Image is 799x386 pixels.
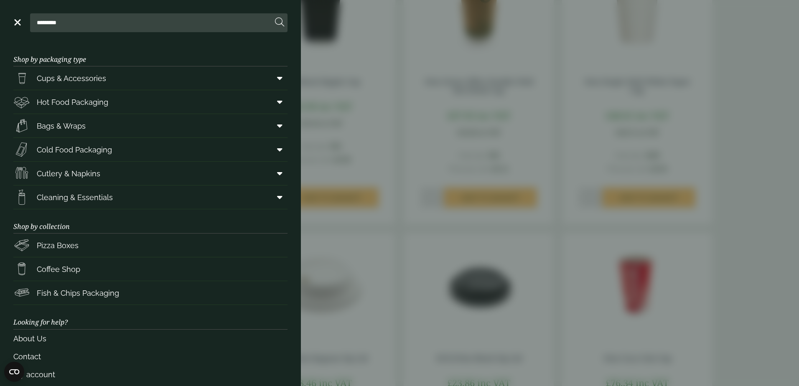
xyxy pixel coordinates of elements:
a: Bags & Wraps [13,114,288,137]
span: Bags & Wraps [37,120,86,132]
a: Fish & Chips Packaging [13,281,288,305]
button: Open CMP widget [4,362,24,382]
img: open-wipe.svg [13,189,30,206]
h3: Looking for help? [13,305,288,329]
a: Hot Food Packaging [13,90,288,114]
a: About Us [13,330,288,348]
span: Coffee Shop [37,264,80,275]
a: Coffee Shop [13,257,288,281]
img: FishNchip_box.svg [13,284,30,301]
img: Deli_box.svg [13,94,30,110]
a: Cutlery & Napkins [13,162,288,185]
span: Cutlery & Napkins [37,168,100,179]
a: Contact [13,348,288,366]
img: Paper_carriers.svg [13,117,30,134]
span: Fish & Chips Packaging [37,287,119,299]
img: Cutlery.svg [13,165,30,182]
span: Cleaning & Essentials [37,192,113,203]
img: PintNhalf_cup.svg [13,70,30,86]
a: Cold Food Packaging [13,138,288,161]
a: Cups & Accessories [13,66,288,90]
span: Hot Food Packaging [37,96,108,108]
a: Pizza Boxes [13,234,288,257]
span: Pizza Boxes [37,240,79,251]
span: Cold Food Packaging [37,144,112,155]
h3: Shop by collection [13,209,288,234]
img: Sandwich_box.svg [13,141,30,158]
img: Pizza_boxes.svg [13,237,30,254]
a: Cleaning & Essentials [13,185,288,209]
span: Cups & Accessories [37,73,106,84]
a: My account [13,366,288,383]
img: HotDrink_paperCup.svg [13,261,30,277]
h3: Shop by packaging type [13,42,288,66]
